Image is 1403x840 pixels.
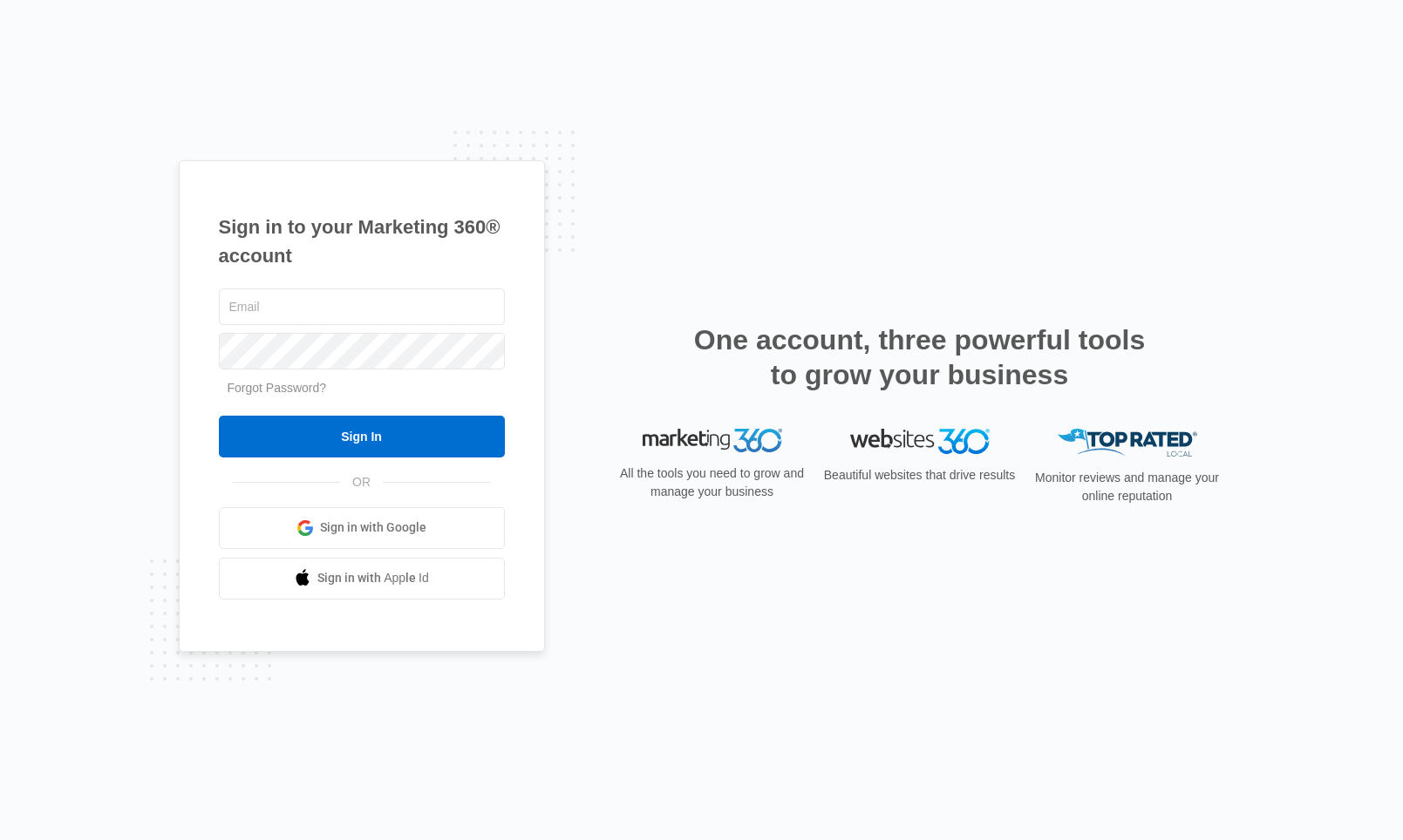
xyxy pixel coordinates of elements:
span: OR [340,473,383,491]
input: Sign In [219,416,505,457]
a: Sign in with Apple Id [219,558,505,600]
img: Websites 360 [850,429,990,454]
img: Marketing 360 [643,429,782,453]
p: Monitor reviews and manage your online reputation [1030,469,1225,505]
input: Email [219,288,505,325]
img: Top Rated Local [1058,429,1197,457]
p: Beautiful websites that drive results [822,466,1018,484]
span: Sign in with Google [320,518,426,537]
h1: Sign in to your Marketing 360® account [219,213,505,270]
h2: One account, three powerful tools to grow your business [689,322,1151,392]
span: Sign in with Apple Id [317,569,429,587]
a: Forgot Password? [228,381,327,395]
a: Sign in with Google [219,507,505,549]
p: All the tools you need to grow and manage your business [615,464,810,501]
